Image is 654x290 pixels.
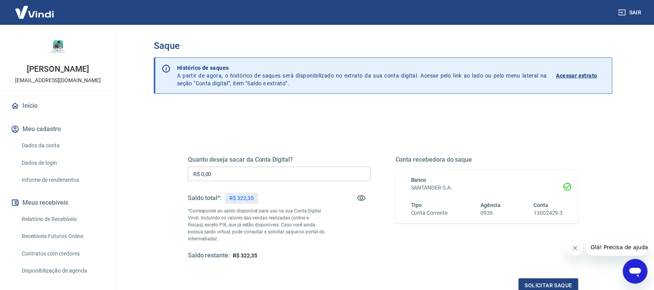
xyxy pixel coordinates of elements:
span: Agência [481,202,501,208]
h6: Conta Corrente [411,209,447,217]
span: Tipo [411,202,422,208]
h5: Conta recebedora do saque [396,156,578,164]
button: Meus recebíveis [9,194,107,211]
img: Vindi [9,0,60,24]
iframe: Fechar mensagem [568,240,583,256]
p: R$ 322,35 [229,194,254,202]
p: A partir de agora, o histórico de saques será disponibilizado no extrato da sua conta digital. Ac... [177,64,547,87]
a: Acessar extrato [556,64,606,87]
span: Banco [411,177,427,183]
a: Início [9,97,107,114]
p: Histórico de saques [177,64,547,72]
p: [PERSON_NAME] [27,65,89,73]
h5: Quanto deseja sacar da Conta Digital? [188,156,371,164]
h6: 13002429-3 [534,209,563,217]
iframe: Botão para abrir a janela de mensagens [623,259,648,284]
span: R$ 322,35 [233,252,257,259]
a: Dados de login [19,155,107,171]
p: [EMAIL_ADDRESS][DOMAIN_NAME] [15,76,101,85]
p: *Corresponde ao saldo disponível para uso na sua Conta Digital Vindi. Incluindo os valores das ve... [188,207,325,242]
span: Conta [534,202,548,208]
a: Contratos com credores [19,246,107,262]
iframe: Mensagem da empresa [586,239,648,256]
a: Disponibilização de agenda [19,263,107,279]
h5: Saldo restante: [188,252,230,260]
span: Olá! Precisa de ajuda? [5,5,65,12]
a: Informe de rendimentos [19,172,107,188]
a: Relatório de Recebíveis [19,211,107,227]
p: Acessar extrato [556,72,597,79]
button: Sair [617,5,645,20]
img: 05ab7263-a09e-433c-939c-41b569d985b7.jpeg [43,31,74,62]
button: Meu cadastro [9,121,107,138]
a: Recebíveis Futuros Online [19,228,107,244]
h6: SANTANDER S.A. [411,184,563,192]
h3: Saque [154,40,613,51]
a: Dados da conta [19,138,107,154]
h6: 0936 [481,209,501,217]
h5: Saldo total*: [188,194,222,202]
